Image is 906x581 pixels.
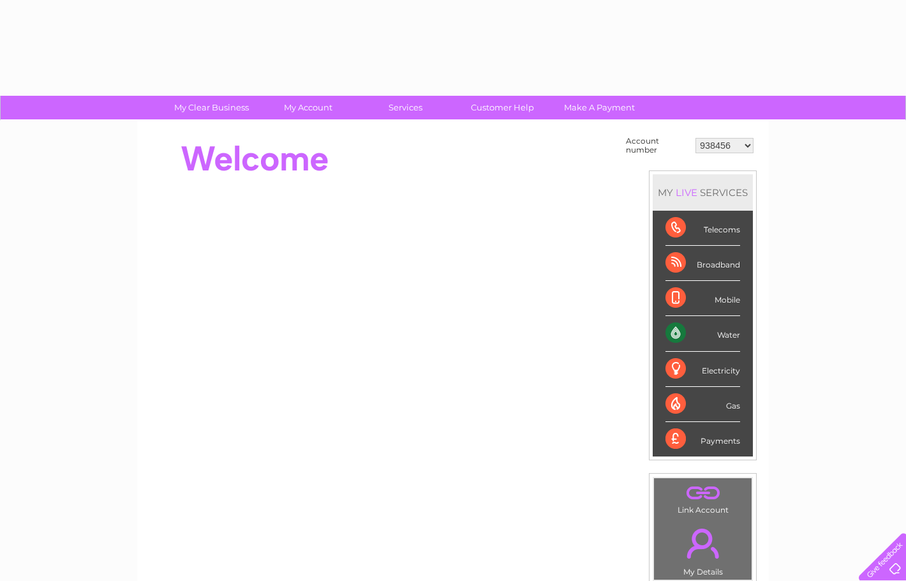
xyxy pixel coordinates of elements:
[159,96,264,119] a: My Clear Business
[665,211,740,246] div: Telecoms
[665,246,740,281] div: Broadband
[256,96,361,119] a: My Account
[665,281,740,316] div: Mobile
[665,352,740,387] div: Electricity
[623,133,692,158] td: Account number
[665,316,740,351] div: Water
[450,96,555,119] a: Customer Help
[653,174,753,211] div: MY SERVICES
[653,518,752,580] td: My Details
[653,478,752,518] td: Link Account
[547,96,652,119] a: Make A Payment
[665,387,740,422] div: Gas
[657,481,748,504] a: .
[353,96,458,119] a: Services
[673,186,700,199] div: LIVE
[657,521,748,566] a: .
[665,422,740,456] div: Payments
